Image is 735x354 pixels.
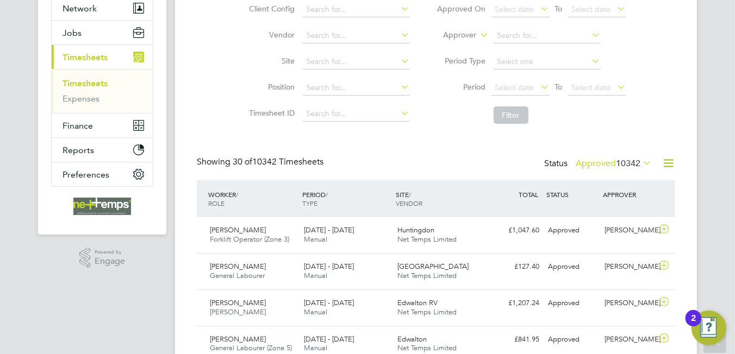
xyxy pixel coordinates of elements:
span: Select date [572,4,611,14]
span: [DATE] - [DATE] [304,298,354,307]
a: Powered byEngage [79,248,126,268]
button: Finance [52,113,153,137]
span: Net Temps Limited [398,235,457,244]
span: Timesheets [63,52,108,62]
span: [GEOGRAPHIC_DATA] [398,262,469,271]
a: Go to home page [51,198,153,215]
label: Site [246,56,295,66]
input: Select one [494,54,601,69]
span: Edwalton RV [398,298,438,307]
span: / [409,190,412,199]
span: Manual [304,271,327,280]
input: Search for... [303,54,410,69]
div: Timesheets [52,69,153,113]
span: Net Temps Limited [398,307,457,317]
span: / [236,190,238,199]
div: Approved [544,331,600,349]
div: £1,207.24 [487,294,544,312]
button: Open Resource Center, 2 new notifications [692,311,726,345]
span: General Labourer (Zone 5) [210,343,292,352]
div: PERIOD [300,185,394,213]
span: Net Temps Limited [398,271,457,280]
span: [PERSON_NAME] [210,298,266,307]
span: Manual [304,307,327,317]
span: [PERSON_NAME] [210,334,266,344]
span: VENDOR [396,199,423,207]
span: Select date [495,83,534,92]
div: Approved [544,222,600,239]
div: Approved [544,258,600,276]
span: Network [63,3,97,14]
div: APPROVER [600,185,657,204]
label: Vendor [246,30,295,40]
input: Search for... [303,28,410,43]
div: WORKER [205,185,300,213]
label: Timesheet ID [246,108,295,118]
span: Engage [95,257,125,266]
div: SITE [394,185,488,213]
div: [PERSON_NAME] [600,331,657,349]
div: Status [544,156,653,172]
span: [DATE] - [DATE] [304,225,354,235]
img: net-temps-logo-retina.png [73,198,131,215]
label: Approved On [437,4,486,14]
div: £1,047.60 [487,222,544,239]
span: Forklift Operator (Zone 3) [210,235,289,244]
button: Reports [52,138,153,162]
span: Powered by [95,248,125,257]
input: Search for... [303,80,410,96]
span: [DATE] - [DATE] [304,334,354,344]
button: Preferences [52,162,153,186]
label: Client Config [246,4,295,14]
div: Approved [544,294,600,312]
span: [PERSON_NAME] [210,262,266,271]
label: Period [437,82,486,92]
span: Select date [572,83,611,92]
span: Select date [495,4,534,14]
span: [PERSON_NAME] [210,307,266,317]
button: Filter [494,106,528,124]
label: Period Type [437,56,486,66]
span: Edwalton [398,334,427,344]
span: 10342 Timesheets [233,156,323,167]
button: Jobs [52,21,153,45]
span: Preferences [63,169,109,180]
div: £841.95 [487,331,544,349]
span: Manual [304,343,327,352]
span: / [326,190,328,199]
span: TOTAL [519,190,538,199]
a: Expenses [63,93,99,104]
span: ROLE [208,199,225,207]
span: Jobs [63,28,82,38]
input: Search for... [494,28,601,43]
span: 10342 [616,158,640,169]
button: Timesheets [52,45,153,69]
span: 30 of [233,156,252,167]
label: Approver [428,30,477,41]
div: £127.40 [487,258,544,276]
label: Approved [576,158,651,169]
span: TYPE [302,199,317,207]
label: Position [246,82,295,92]
a: Timesheets [63,78,108,88]
span: Huntingdon [398,225,435,235]
span: [DATE] - [DATE] [304,262,354,271]
input: Search for... [303,2,410,17]
div: [PERSON_NAME] [600,258,657,276]
span: Net Temps Limited [398,343,457,352]
span: General Labourer [210,271,265,280]
div: STATUS [544,185,600,204]
span: Finance [63,121,93,131]
div: 2 [691,318,696,332]
div: [PERSON_NAME] [600,222,657,239]
span: To [552,2,566,16]
div: Showing [197,156,326,168]
span: [PERSON_NAME] [210,225,266,235]
div: [PERSON_NAME] [600,294,657,312]
span: Reports [63,145,94,155]
span: Manual [304,235,327,244]
span: To [552,80,566,94]
input: Search for... [303,106,410,122]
